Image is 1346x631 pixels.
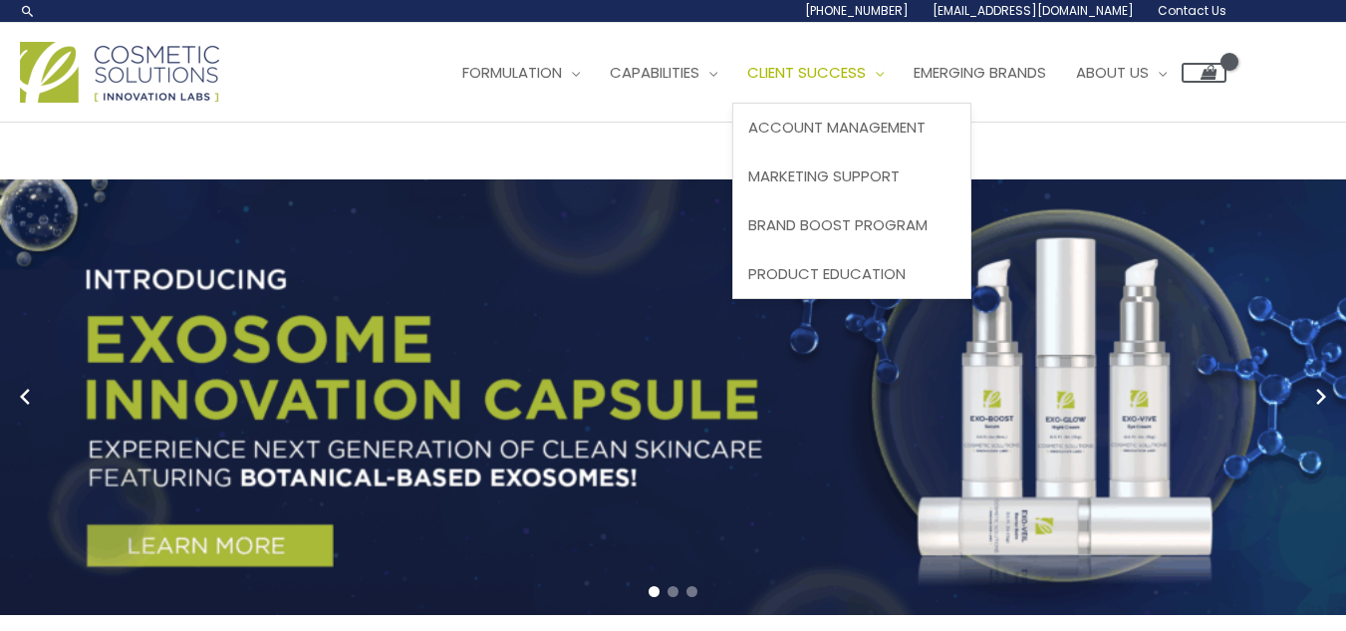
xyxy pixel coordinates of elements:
a: Capabilities [595,43,732,103]
a: Formulation [447,43,595,103]
a: Client Success [732,43,899,103]
span: Product Education [748,263,906,284]
a: Account Management [733,104,970,153]
nav: Site Navigation [432,43,1226,103]
span: Contact Us [1158,2,1226,19]
button: Previous slide [10,382,40,412]
a: Search icon link [20,3,36,19]
a: Product Education [733,249,970,298]
span: Go to slide 2 [668,586,678,597]
button: Next slide [1306,382,1336,412]
span: Capabilities [610,62,699,83]
span: Go to slide 1 [649,586,660,597]
img: Cosmetic Solutions Logo [20,42,219,103]
span: About Us [1076,62,1149,83]
span: Marketing Support [748,165,900,186]
span: [EMAIL_ADDRESS][DOMAIN_NAME] [933,2,1134,19]
span: Brand Boost Program [748,214,928,235]
span: Account Management [748,117,926,138]
a: About Us [1061,43,1182,103]
span: Client Success [747,62,866,83]
a: Marketing Support [733,153,970,201]
span: Emerging Brands [914,62,1046,83]
a: View Shopping Cart, empty [1182,63,1226,83]
span: Go to slide 3 [686,586,697,597]
span: Formulation [462,62,562,83]
a: Emerging Brands [899,43,1061,103]
a: Brand Boost Program [733,200,970,249]
span: [PHONE_NUMBER] [805,2,909,19]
